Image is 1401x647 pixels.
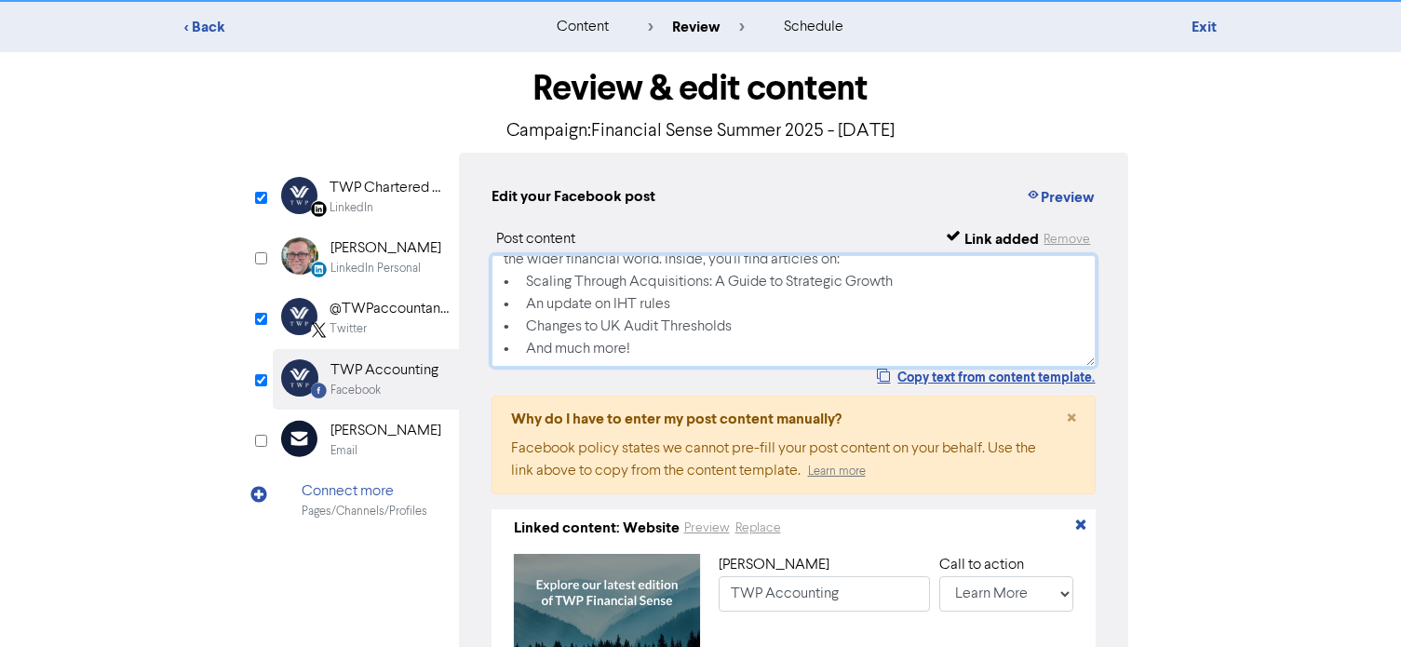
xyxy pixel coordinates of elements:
div: [PERSON_NAME] [330,237,441,260]
div: [PERSON_NAME]Email [273,410,459,470]
div: Post content [496,228,575,250]
button: Preview [683,518,731,539]
a: Exit [1192,18,1217,36]
iframe: Chat Widget [1167,446,1401,647]
div: Connect more [302,480,427,503]
div: LinkedIn [330,199,373,217]
span: × [1067,405,1076,433]
div: Call to action [939,554,1074,576]
div: Email [330,442,357,460]
div: LinkedinPersonal [PERSON_NAME]LinkedIn Personal [273,227,459,288]
div: TWP Accounting [330,359,438,382]
div: Facebook TWP AccountingFacebook [273,349,459,410]
button: Replace [734,518,782,539]
div: [PERSON_NAME] [330,420,441,442]
div: Twitter [330,320,367,338]
h1: Review & edit content [273,67,1129,110]
div: Twitter@TWPaccountantsTwitter [273,288,459,348]
img: Facebook [281,359,318,397]
div: LinkedIn Personal [330,260,421,277]
div: Linkedin TWP Chartered AccountantsLinkedIn [273,167,459,227]
div: Why do I have to enter my post content manually? [511,408,1036,430]
div: Link added [964,228,1039,250]
div: Pages/Channels/Profiles [302,503,427,520]
div: schedule [784,16,843,38]
div: Edit your Facebook post [492,185,655,209]
button: Remove [1043,228,1091,250]
div: Facebook policy states we cannot pre-fill your post content on your behalf. Use the link above to... [511,438,1036,482]
button: Close [1048,397,1095,441]
div: review [648,16,745,38]
a: Preview [683,520,731,535]
img: Twitter [281,298,317,335]
div: Connect morePages/Channels/Profiles [273,470,459,531]
p: Campaign: Financial Sense Summer 2025 - [DATE] [273,117,1129,145]
textarea: Our new issue of Financial Sense is here! Get the latest updates on our firm and a look into the ... [492,255,1097,367]
div: Linked content: Website [514,517,680,539]
button: Preview [1025,185,1096,209]
div: < Back [184,16,510,38]
div: TWP Chartered Accountants [330,177,449,199]
img: Linkedin [281,177,317,214]
div: Facebook [330,382,381,399]
a: Learn more [808,465,866,478]
img: LinkedinPersonal [281,237,318,275]
button: Copy text from content template. [876,367,1096,388]
div: @TWPaccountants [330,298,449,320]
div: [PERSON_NAME] [719,554,930,576]
div: content [557,16,609,38]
